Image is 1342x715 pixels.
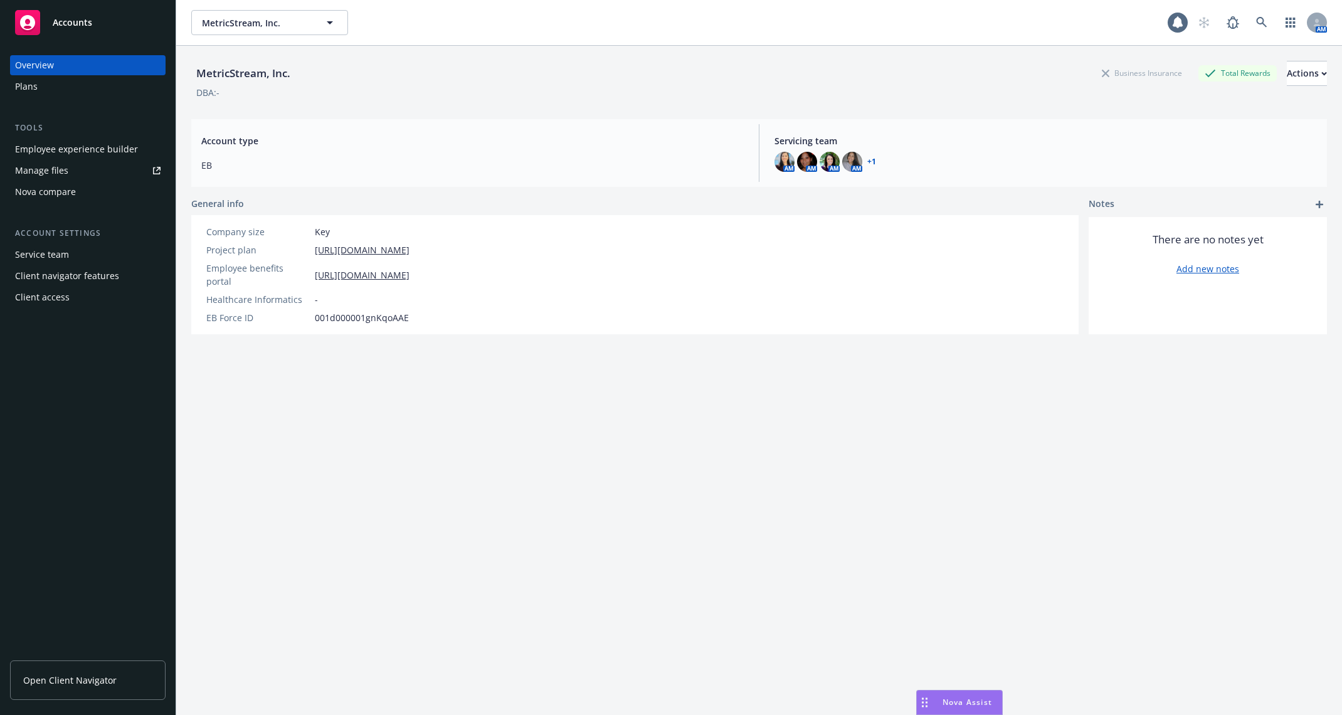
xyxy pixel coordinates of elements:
[206,225,310,238] div: Company size
[842,152,862,172] img: photo
[10,55,166,75] a: Overview
[943,697,992,707] span: Nova Assist
[206,243,310,257] div: Project plan
[15,55,54,75] div: Overview
[10,139,166,159] a: Employee experience builder
[191,197,244,210] span: General info
[1312,197,1327,212] a: add
[206,262,310,288] div: Employee benefits portal
[774,152,795,172] img: photo
[10,266,166,286] a: Client navigator features
[15,139,138,159] div: Employee experience builder
[1249,10,1274,35] a: Search
[315,293,318,306] span: -
[797,152,817,172] img: photo
[15,161,68,181] div: Manage files
[201,159,744,172] span: EB
[15,245,69,265] div: Service team
[10,227,166,240] div: Account settings
[202,16,310,29] span: MetricStream, Inc.
[10,5,166,40] a: Accounts
[774,134,1317,147] span: Servicing team
[15,77,38,97] div: Plans
[10,77,166,97] a: Plans
[315,243,409,257] a: [URL][DOMAIN_NAME]
[820,152,840,172] img: photo
[53,18,92,28] span: Accounts
[1096,65,1188,81] div: Business Insurance
[206,311,310,324] div: EB Force ID
[916,690,1003,715] button: Nova Assist
[1153,232,1264,247] span: There are no notes yet
[315,268,409,282] a: [URL][DOMAIN_NAME]
[196,86,219,99] div: DBA: -
[1191,10,1217,35] a: Start snowing
[1089,197,1114,212] span: Notes
[10,122,166,134] div: Tools
[917,691,933,714] div: Drag to move
[15,287,70,307] div: Client access
[315,311,409,324] span: 001d000001gnKqoAAE
[10,161,166,181] a: Manage files
[867,158,876,166] a: +1
[201,134,744,147] span: Account type
[10,182,166,202] a: Nova compare
[1287,61,1327,85] div: Actions
[15,182,76,202] div: Nova compare
[23,674,117,687] span: Open Client Navigator
[206,293,310,306] div: Healthcare Informatics
[10,287,166,307] a: Client access
[1287,61,1327,86] button: Actions
[315,225,330,238] span: Key
[1176,262,1239,275] a: Add new notes
[1220,10,1245,35] a: Report a Bug
[10,245,166,265] a: Service team
[1278,10,1303,35] a: Switch app
[191,65,295,82] div: MetricStream, Inc.
[191,10,348,35] button: MetricStream, Inc.
[1198,65,1277,81] div: Total Rewards
[15,266,119,286] div: Client navigator features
